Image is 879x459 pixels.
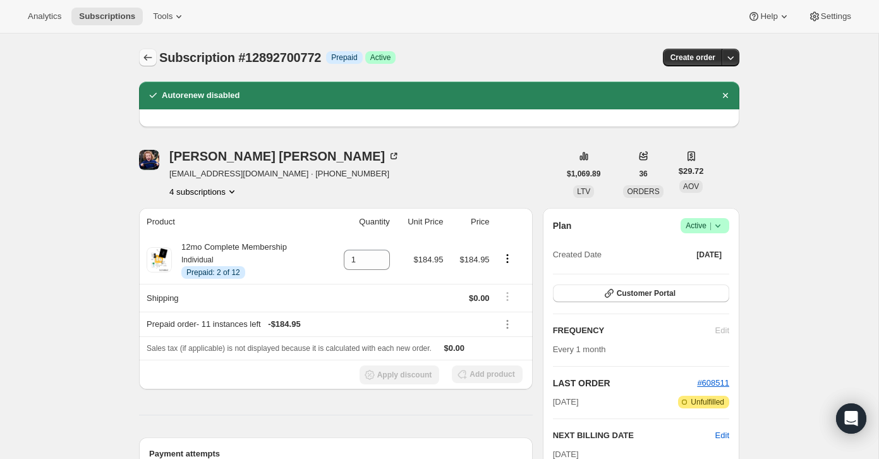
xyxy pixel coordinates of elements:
[710,221,712,231] span: |
[28,11,61,21] span: Analytics
[553,377,698,389] h2: LAST ORDER
[697,378,729,388] a: #608511
[686,219,724,232] span: Active
[139,284,327,312] th: Shipping
[169,150,400,162] div: [PERSON_NAME] [PERSON_NAME]
[370,52,391,63] span: Active
[691,397,724,407] span: Unfulfilled
[186,267,240,278] span: Prepaid: 2 of 12
[577,187,590,196] span: LTV
[553,285,729,302] button: Customer Portal
[139,150,159,170] span: Marsha Wren
[139,208,327,236] th: Product
[553,248,602,261] span: Created Date
[79,11,135,21] span: Subscriptions
[394,208,447,236] th: Unit Price
[559,165,608,183] button: $1,069.89
[760,11,777,21] span: Help
[172,241,287,279] div: 12mo Complete Membership
[627,187,659,196] span: ORDERS
[631,165,655,183] button: 36
[169,185,238,198] button: Product actions
[715,429,729,442] button: Edit
[553,324,715,337] h2: FREQUENCY
[836,403,866,434] div: Open Intercom Messenger
[567,169,600,179] span: $1,069.89
[145,8,193,25] button: Tools
[801,8,859,25] button: Settings
[20,8,69,25] button: Analytics
[447,208,493,236] th: Price
[670,52,715,63] span: Create order
[169,168,400,180] span: [EMAIL_ADDRESS][DOMAIN_NAME] · [PHONE_NUMBER]
[679,165,704,178] span: $29.72
[268,318,300,331] span: - $184.95
[697,377,729,389] button: #608511
[553,345,606,354] span: Every 1 month
[553,450,579,459] span: [DATE]
[162,89,240,102] h2: Autorenew disabled
[553,429,715,442] h2: NEXT BILLING DATE
[413,255,443,264] span: $184.95
[147,344,432,353] span: Sales tax (if applicable) is not displayed because it is calculated with each new order.
[331,52,357,63] span: Prepaid
[497,290,518,303] button: Shipping actions
[663,49,723,66] button: Create order
[159,51,321,64] span: Subscription #12892700772
[696,250,722,260] span: [DATE]
[469,293,490,303] span: $0.00
[717,87,734,104] button: Dismiss notification
[181,255,214,264] small: Individual
[821,11,851,21] span: Settings
[683,182,699,191] span: AOV
[71,8,143,25] button: Subscriptions
[617,288,676,298] span: Customer Portal
[639,169,647,179] span: 36
[740,8,797,25] button: Help
[153,11,173,21] span: Tools
[327,208,393,236] th: Quantity
[139,49,157,66] button: Subscriptions
[689,246,729,264] button: [DATE]
[444,343,465,353] span: $0.00
[147,318,490,331] div: Prepaid order - 11 instances left
[460,255,490,264] span: $184.95
[497,252,518,266] button: Product actions
[553,396,579,408] span: [DATE]
[553,219,572,232] h2: Plan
